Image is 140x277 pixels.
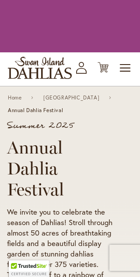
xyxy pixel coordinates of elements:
[7,121,115,130] p: Summer 2025
[8,107,63,113] span: Annual Dahlia Festival
[8,95,21,101] a: Home
[7,137,115,200] h1: Annual Dahlia Festival
[8,57,72,79] a: store logo
[43,95,99,101] a: [GEOGRAPHIC_DATA]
